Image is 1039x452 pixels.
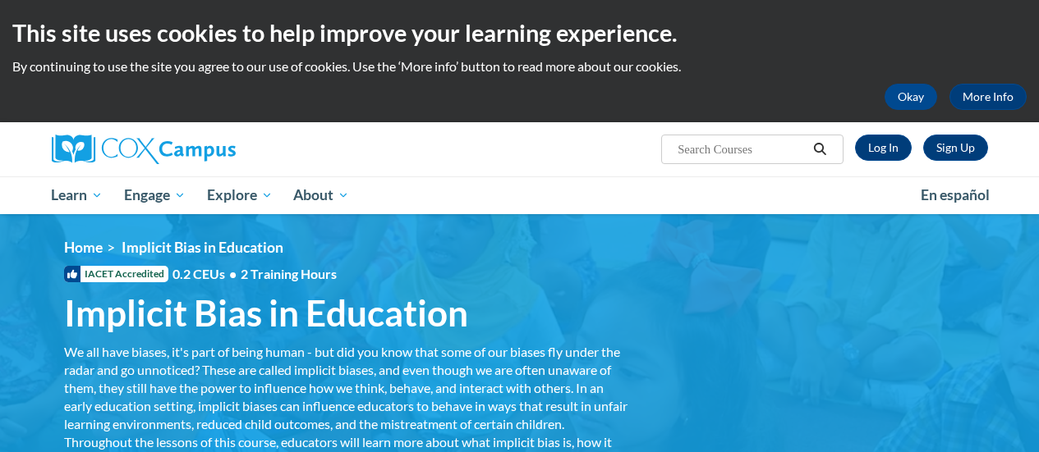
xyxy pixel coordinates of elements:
[41,176,114,214] a: Learn
[39,176,1000,214] div: Main menu
[52,135,236,164] img: Cox Campus
[172,265,337,283] span: 0.2 CEUs
[921,186,990,203] span: En español
[207,185,273,205] span: Explore
[923,135,988,161] a: Register
[113,176,196,214] a: Engage
[124,185,186,205] span: Engage
[51,185,103,205] span: Learn
[293,185,349,205] span: About
[64,291,468,335] span: Implicit Bias in Education
[52,135,347,164] a: Cox Campus
[949,84,1027,110] a: More Info
[885,84,937,110] button: Okay
[12,57,1027,75] p: By continuing to use the site you agree to our use of cookies. Use the ‘More info’ button to read...
[12,16,1027,49] h2: This site uses cookies to help improve your learning experience.
[229,266,237,281] span: •
[910,178,1000,212] a: En español
[64,239,103,256] a: Home
[241,266,337,281] span: 2 Training Hours
[855,135,912,161] a: Log In
[64,266,168,282] span: IACET Accredited
[676,139,807,159] input: Search Courses
[122,239,283,256] span: Implicit Bias in Education
[283,176,360,214] a: About
[807,139,832,159] button: Search
[196,176,283,214] a: Explore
